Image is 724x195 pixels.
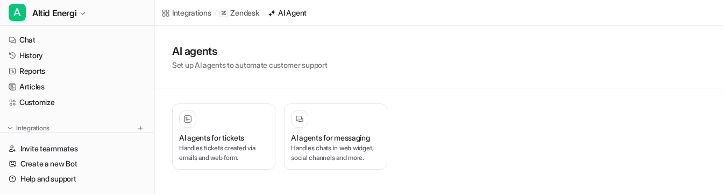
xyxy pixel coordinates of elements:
a: Zendesk [219,8,259,18]
a: History [4,48,150,63]
a: Integrations [161,7,211,18]
a: AI Agent [267,7,307,18]
a: Create a new Bot [4,156,150,171]
span: / [215,8,217,18]
span: Altid Energi [32,5,76,20]
a: Chat [4,32,150,47]
div: AI Agent [278,7,307,18]
a: Articles [4,79,150,94]
button: AI agents for ticketsHandles tickets created via emails and web form. [172,103,275,170]
button: Integrations [4,123,53,134]
a: Reports [4,64,150,79]
button: AI agents for messagingHandles chats in web widget, social channels and more. [284,103,387,170]
a: Customize [4,95,150,110]
p: Handles tickets created via emails and web form. [179,143,268,163]
p: Set up AI agents to automate customer support [172,59,327,71]
p: Integrations [16,124,49,133]
a: Invite teammates [4,141,150,156]
h3: AI agents for tickets [179,132,244,143]
h3: AI agents for messaging [291,132,370,143]
div: Integrations [172,7,211,18]
a: Help and support [4,171,150,186]
p: Zendesk [230,8,259,18]
p: Handles chats in web widget, social channels and more. [291,143,380,163]
h1: AI agents [172,43,327,59]
span: / [262,8,264,18]
span: A [9,4,26,21]
img: menu_add.svg [137,124,144,132]
img: expand menu [6,124,14,132]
